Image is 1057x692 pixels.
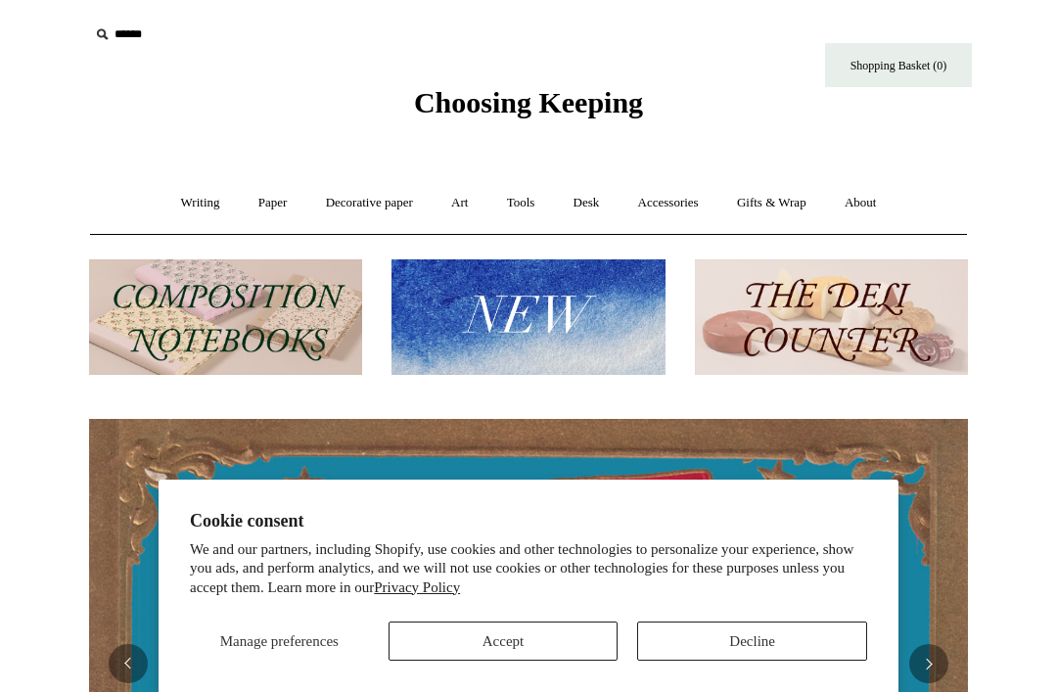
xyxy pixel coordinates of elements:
span: Choosing Keeping [414,86,643,118]
a: Tools [489,177,553,229]
button: Decline [637,622,867,661]
h2: Cookie consent [190,511,867,531]
a: Shopping Basket (0) [825,43,972,87]
a: Paper [241,177,305,229]
a: Art [434,177,485,229]
button: Accept [389,622,619,661]
p: We and our partners, including Shopify, use cookies and other technologies to personalize your ex... [190,540,867,598]
a: About [827,177,895,229]
button: Next [909,644,948,683]
img: New.jpg__PID:f73bdf93-380a-4a35-bcfe-7823039498e1 [391,259,665,376]
a: Gifts & Wrap [719,177,824,229]
a: Privacy Policy [374,579,460,595]
button: Manage preferences [190,622,369,661]
a: Desk [556,177,618,229]
img: 202302 Composition ledgers.jpg__PID:69722ee6-fa44-49dd-a067-31375e5d54ec [89,259,362,376]
img: The Deli Counter [695,259,968,376]
button: Previous [109,644,148,683]
a: Accessories [620,177,716,229]
a: Writing [163,177,238,229]
a: Decorative paper [308,177,431,229]
a: Choosing Keeping [414,102,643,115]
span: Manage preferences [220,633,339,649]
